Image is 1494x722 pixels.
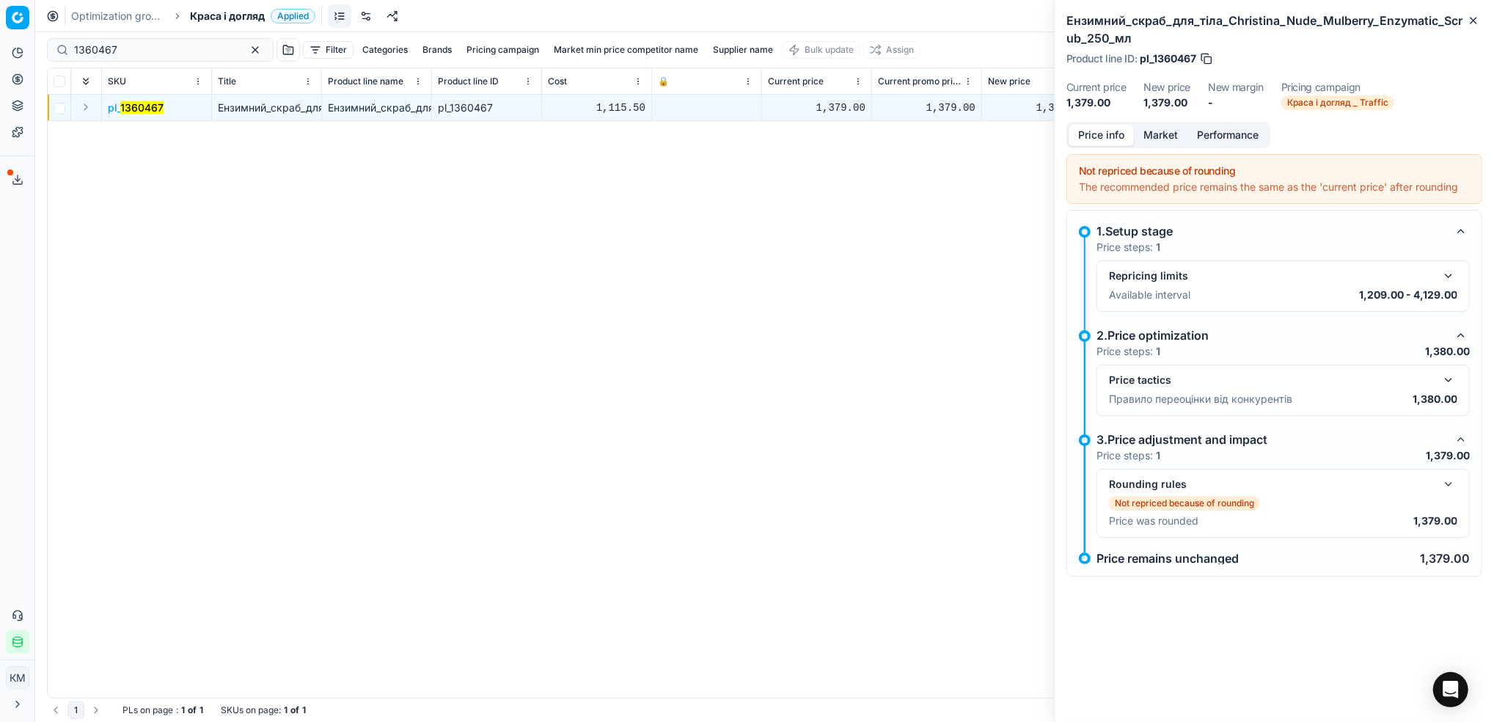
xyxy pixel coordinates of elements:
[1156,345,1160,357] strong: 1
[1208,95,1264,110] dd: -
[71,9,315,23] nav: breadcrumb
[6,666,29,690] button: КM
[1066,54,1137,64] span: Product line ID :
[782,41,860,59] button: Bulk update
[863,41,920,59] button: Assign
[108,101,164,115] button: pl_1360467
[47,701,65,719] button: Go to previous page
[438,101,535,115] div: pl_1360467
[67,701,84,719] button: 1
[218,76,236,87] span: Title
[1096,327,1446,344] div: 2.Price optimization
[356,41,414,59] button: Categories
[271,9,315,23] span: Applied
[120,101,164,114] mark: 1360467
[1079,164,1470,178] div: Not repriced because of rounding
[71,9,165,23] a: Optimization groups
[1096,240,1160,255] p: Price steps:
[1109,373,1434,387] div: Price tactics
[1426,448,1470,463] p: 1,379.00
[438,76,499,87] span: Product line ID
[768,101,865,115] div: 1,379.00
[1420,553,1470,564] p: 1,379.00
[707,41,779,59] button: Supplier name
[74,43,235,57] input: Search by SKU or title
[878,101,975,115] div: 1,379.00
[1096,553,1239,564] p: Price remains unchanged
[122,704,203,716] div: :
[190,9,265,23] span: Краса і догляд
[1096,431,1446,448] div: 3.Price adjustment and impact
[1096,448,1160,463] p: Price steps:
[108,101,164,115] span: pl_
[1156,241,1160,253] strong: 1
[1156,449,1160,462] strong: 1
[988,76,1030,87] span: New price
[328,76,403,87] span: Product line name
[77,73,95,90] button: Expand all
[1281,95,1394,110] span: Краса і догляд _ Traffic
[108,76,126,87] span: SKU
[1066,95,1126,110] dd: 1,379.00
[1359,288,1457,302] p: 1,209.00 - 4,129.00
[548,101,645,115] div: 1,115.50
[87,701,105,719] button: Go to next page
[1069,125,1134,146] button: Price info
[1134,125,1187,146] button: Market
[7,667,29,689] span: КM
[1187,125,1268,146] button: Performance
[548,76,567,87] span: Cost
[221,704,281,716] span: SKUs on page :
[1109,514,1198,528] p: Price was rounded
[1079,180,1470,194] div: The recommended price remains the same as the 'current price' after rounding
[190,9,315,23] span: Краса і доглядApplied
[1096,344,1160,359] p: Price steps:
[181,704,185,716] strong: 1
[1140,51,1196,66] span: pl_1360467
[1115,497,1254,509] p: Not repriced because of rounding
[1066,12,1482,47] h2: Ензимний_скраб_для_тіла_Christina_Nude_Mulberry_Enzymatic_Scrub_250_мл
[218,101,600,114] span: Ензимний_скраб_для_тіла_Christina_Nude_Mulberry_Enzymatic_Scrub_250_мл
[1109,392,1292,406] p: Правило переоцінки від конкурентів
[768,76,824,87] span: Current price
[1425,344,1470,359] p: 1,380.00
[1143,82,1190,92] dt: New price
[77,98,95,116] button: Expand
[1143,95,1190,110] dd: 1,379.00
[658,76,669,87] span: 🔒
[302,704,306,716] strong: 1
[328,101,425,115] div: Ензимний_скраб_для_тіла_Christina_Nude_Mulberry_Enzymatic_Scrub_250_мл
[1109,477,1434,492] div: Rounding rules
[1208,82,1264,92] dt: New margin
[878,76,961,87] span: Current promo price
[303,41,354,59] button: Filter
[188,704,197,716] strong: of
[199,704,203,716] strong: 1
[417,41,458,59] button: Brands
[1281,82,1394,92] dt: Pricing campaign
[1433,672,1468,707] div: Open Intercom Messenger
[548,41,704,59] button: Market min price competitor name
[461,41,545,59] button: Pricing campaign
[1066,82,1126,92] dt: Current price
[1413,392,1457,406] p: 1,380.00
[290,704,299,716] strong: of
[988,101,1085,115] div: 1,379.00
[122,704,173,716] span: PLs on page
[47,701,105,719] nav: pagination
[1096,222,1446,240] div: 1.Setup stage
[1109,269,1434,283] div: Repricing limits
[284,704,288,716] strong: 1
[1109,288,1190,302] p: Available interval
[1413,514,1457,528] p: 1,379.00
